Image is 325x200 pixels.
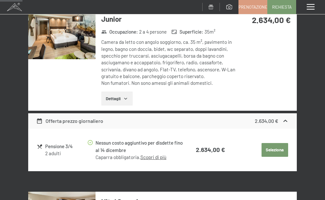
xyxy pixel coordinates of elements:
[45,143,87,150] div: Pensione 3/4
[171,28,203,35] strong: Superficie :
[101,39,236,86] div: Camera da letto con angolo soggiorno, ca. 35 m², pavimento in legno, bagno con doccia, bidet, wc ...
[140,154,166,160] a: Scopri di più
[139,28,167,35] span: 2 a 4 persone
[238,4,267,10] span: Prenotazione
[36,117,103,125] div: Offerta prezzo giornaliero
[96,139,187,154] div: Nessun costo aggiuntivo per disdette fino al 14 dicembre
[45,150,87,157] div: 2 adulti
[272,4,292,10] span: Richiesta
[28,113,297,129] div: Offerta prezzo giornaliero2.634,00 €
[28,9,96,59] img: mss_renderimg.php
[268,0,296,14] a: Richiesta
[101,14,236,24] h3: Junior
[204,28,215,35] span: 35 m²
[101,92,132,106] button: Dettagli
[196,146,225,153] strong: 2.634,00 €
[239,0,267,14] a: Prenotazione
[262,143,288,157] button: Seleziona
[101,28,138,35] strong: Occupazione :
[96,154,187,161] div: Caparra obbligatoria.
[255,118,278,124] strong: 2.634,00 €
[252,15,291,25] strong: 2.634,00 €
